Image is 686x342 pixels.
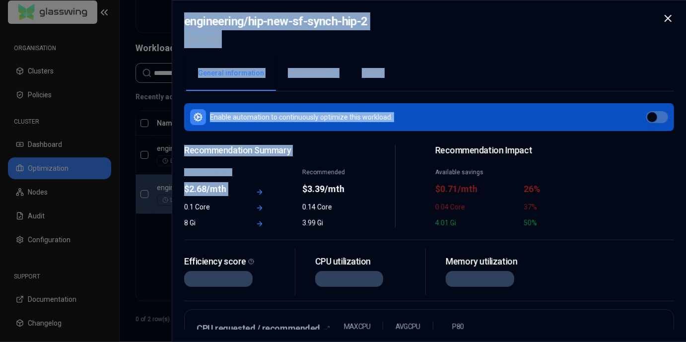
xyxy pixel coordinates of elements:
[435,168,517,176] div: Available savings
[210,112,393,122] p: Enable automation to continuously optimize this workload.
[186,56,276,91] button: General information
[302,202,355,212] div: 0.14 Core
[446,256,549,268] div: Memory utilization
[452,322,464,332] p: P80
[350,56,395,91] button: Events
[184,218,237,228] div: 8 Gi
[302,218,355,228] div: 3.99 Gi
[435,145,606,156] h2: Recommendation Impact
[184,202,237,212] div: 0.1 Core
[523,218,606,228] div: 50%
[184,30,368,48] h2: CronJob
[395,322,420,332] p: AVG CPU
[435,182,517,196] div: $0.71/mth
[184,168,237,176] div: Current requests
[302,168,355,176] div: Recommended
[343,322,370,332] p: MAX CPU
[184,145,355,156] span: Recommendation Summary
[315,256,417,268] div: CPU utilization
[435,218,517,228] div: 4.01 Gi
[184,182,237,196] div: $2.68/mth
[435,202,517,212] div: 0.04 Core
[184,12,368,30] h2: engineering / hip-new-sf-synch-hip-2
[302,182,355,196] div: $3.39/mth
[197,322,320,336] h3: CPU requested / recommended
[523,202,606,212] div: 37%
[276,56,350,91] button: Attached policy
[184,256,287,268] div: Efficiency score
[523,182,606,196] div: 26%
